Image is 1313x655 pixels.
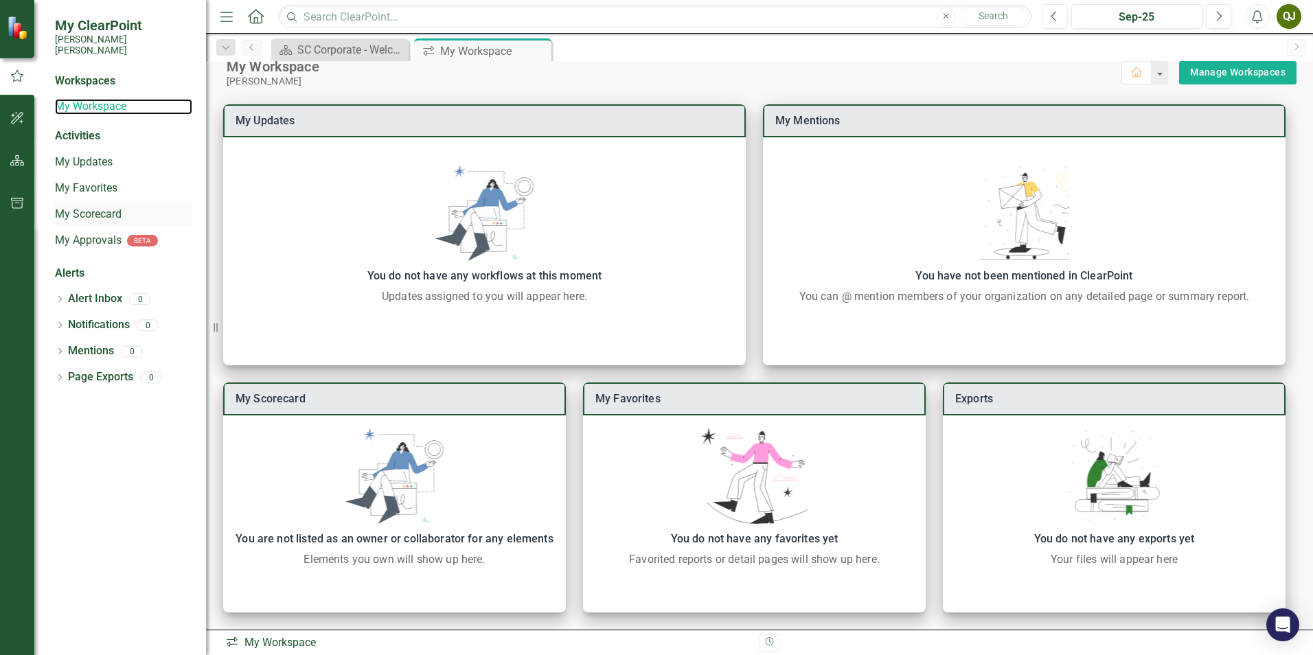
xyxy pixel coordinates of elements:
[440,43,548,60] div: My Workspace
[959,7,1028,26] button: Search
[979,10,1008,21] span: Search
[227,76,1121,87] div: [PERSON_NAME]
[1266,608,1299,641] div: Open Intercom Messenger
[55,207,192,222] a: My Scorecard
[55,181,192,196] a: My Favorites
[225,635,749,651] div: My Workspace
[590,529,919,549] div: You do not have any favorites yet
[68,317,130,333] a: Notifications
[1071,4,1202,29] button: Sep-25
[68,343,114,359] a: Mentions
[770,288,1279,305] div: You can @ mention members of your organization on any detailed page or summary report.
[121,345,143,357] div: 0
[55,17,192,34] span: My ClearPoint
[775,114,841,127] a: My Mentions
[68,369,133,385] a: Page Exports
[1277,4,1301,29] button: QJ
[68,291,122,307] a: Alert Inbox
[227,58,1121,76] div: My Workspace
[1179,61,1297,84] div: split button
[297,41,405,58] div: SC Corporate - Welcome to ClearPoint
[595,392,661,405] a: My Favorites
[55,34,192,56] small: [PERSON_NAME] [PERSON_NAME]
[590,551,919,568] div: Favorited reports or detail pages will show up here.
[230,529,559,549] div: You are not listed as an owner or collaborator for any elements
[55,73,115,89] div: Workspaces
[950,529,1279,549] div: You do not have any exports yet
[129,293,151,305] div: 0
[140,371,162,383] div: 0
[955,392,993,405] a: Exports
[55,154,192,170] a: My Updates
[230,288,739,305] div: Updates assigned to you will appear here.
[236,392,306,405] a: My Scorecard
[55,128,192,144] div: Activities
[127,235,158,246] div: BETA
[7,16,31,40] img: ClearPoint Strategy
[770,266,1279,286] div: You have not been mentioned in ClearPoint
[230,266,739,286] div: You do not have any workflows at this moment
[55,266,192,281] div: Alerts
[55,233,122,249] a: My Approvals
[1190,64,1286,81] a: Manage Workspaces
[236,114,295,127] a: My Updates
[1076,9,1198,25] div: Sep-25
[278,5,1031,29] input: Search ClearPoint...
[275,41,405,58] a: SC Corporate - Welcome to ClearPoint
[950,551,1279,568] div: Your files will appear here
[137,319,159,331] div: 0
[1179,61,1297,84] button: Manage Workspaces
[230,551,559,568] div: Elements you own will show up here.
[55,99,192,115] a: My Workspace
